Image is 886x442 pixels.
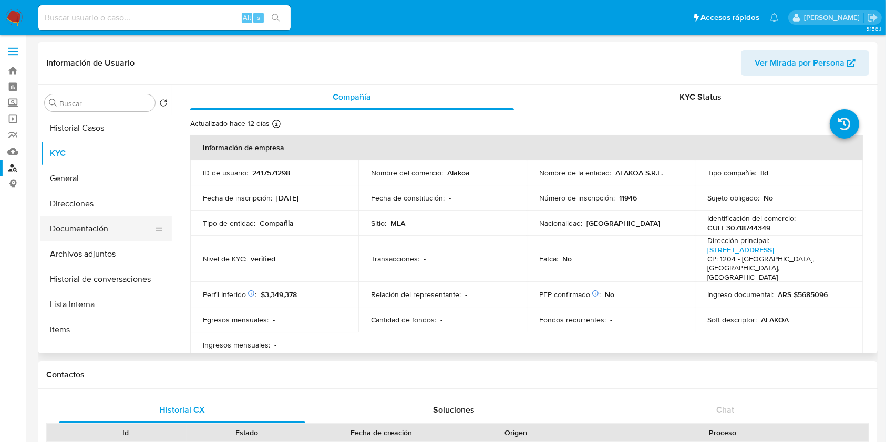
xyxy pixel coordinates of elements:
p: - [440,315,442,324]
h1: Información de Usuario [46,58,135,68]
p: Sujeto obligado : [707,193,759,203]
button: search-icon [265,10,286,25]
span: Compañía [333,91,371,103]
span: s [257,13,260,23]
button: CVU [40,342,172,367]
p: Compañia [260,218,294,228]
span: KYC Status [679,91,722,103]
p: No [605,290,614,299]
p: [GEOGRAPHIC_DATA] [586,218,660,228]
p: MLA [390,218,405,228]
p: Tipo de entidad : [203,218,255,228]
span: Historial CX [159,404,205,416]
p: - [273,315,275,324]
p: - [424,254,426,264]
p: ltd [760,168,768,177]
span: Chat [716,404,734,416]
p: Nombre del comercio : [371,168,443,177]
div: Estado [194,427,301,438]
p: Número de inscripción : [539,193,615,203]
p: No [764,193,773,203]
p: Fatca : [539,254,558,264]
p: Alakoa [447,168,470,177]
p: verified [251,254,275,264]
th: Información de empresa [190,135,863,160]
button: Historial Casos [40,115,172,141]
button: Lista Interna [40,292,172,317]
p: PEP confirmado : [539,290,601,299]
p: ALAKOA S.R.L. [615,168,663,177]
p: Nombre de la entidad : [539,168,611,177]
p: Perfil Inferido : [203,290,256,299]
p: Transacciones : [371,254,419,264]
p: Fondos recurrentes : [539,315,606,324]
p: ID de usuario : [203,168,248,177]
button: Volver al orden por defecto [159,99,168,110]
p: Dirección principal : [707,236,769,245]
p: Cantidad de fondos : [371,315,436,324]
h1: Contactos [46,370,869,380]
p: Soft descriptor : [707,315,757,324]
div: Fecha de creación [315,427,448,438]
div: Origen [462,427,569,438]
p: CUIT 30718744349 [707,223,770,233]
p: Relación del representante : [371,290,461,299]
button: KYC [40,141,172,166]
p: - [465,290,467,299]
h4: CP: 1204 - [GEOGRAPHIC_DATA], [GEOGRAPHIC_DATA], [GEOGRAPHIC_DATA] [707,255,846,282]
span: $3,349,378 [261,289,297,300]
a: Notificaciones [770,13,779,22]
input: Buscar [59,99,151,108]
p: - [449,193,451,203]
input: Buscar usuario o caso... [38,11,291,25]
span: Alt [243,13,251,23]
p: Tipo compañía : [707,168,756,177]
p: 2417571298 [252,168,290,177]
p: Fecha de constitución : [371,193,445,203]
a: [STREET_ADDRESS] [707,245,774,255]
button: Documentación [40,216,163,241]
p: Egresos mensuales : [203,315,269,324]
a: Salir [867,12,878,23]
button: Ver Mirada por Persona [741,50,869,76]
p: Actualizado hace 12 días [190,119,270,129]
p: No [562,254,572,264]
p: Fecha de inscripción : [203,193,272,203]
p: Nivel de KYC : [203,254,246,264]
p: ALAKOA [761,315,789,324]
p: Ingresos mensuales : [203,340,270,350]
button: Items [40,317,172,342]
p: - [610,315,612,324]
span: Accesos rápidos [700,12,759,23]
p: Nacionalidad : [539,218,582,228]
button: Direcciones [40,191,172,216]
p: Identificación del comercio : [707,214,796,223]
p: Sitio : [371,218,386,228]
button: Historial de conversaciones [40,267,172,292]
button: Buscar [49,99,57,107]
button: General [40,166,172,191]
p: julieta.rodriguez@mercadolibre.com [804,13,863,23]
div: Proceso [584,427,861,438]
button: Archivos adjuntos [40,241,172,267]
p: [DATE] [276,193,298,203]
p: 11946 [619,193,637,203]
span: Ver Mirada por Persona [755,50,844,76]
p: ARS $5685096 [778,290,828,299]
p: Ingreso documental : [707,290,774,299]
div: Id [73,427,179,438]
p: - [274,340,276,350]
span: Soluciones [433,404,475,416]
